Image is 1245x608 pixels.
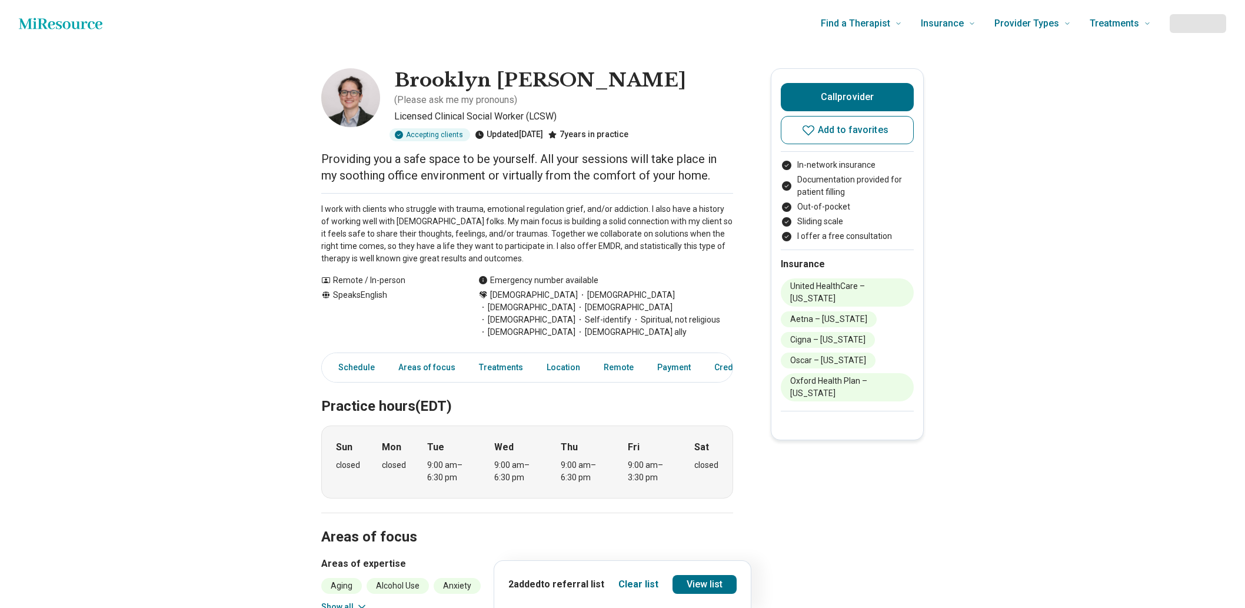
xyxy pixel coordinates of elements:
[490,289,578,301] span: [DEMOGRAPHIC_DATA]
[781,83,914,111] button: Callprovider
[921,15,964,32] span: Insurance
[781,278,914,307] li: United HealthCare – [US_STATE]
[336,459,360,471] div: closed
[994,15,1059,32] span: Provider Types
[673,575,737,594] a: View list
[781,116,914,144] button: Add to favorites
[821,15,890,32] span: Find a Therapist
[494,440,514,454] strong: Wed
[321,426,733,499] div: When does the program meet?
[781,373,914,401] li: Oxford Health Plan – [US_STATE]
[434,578,481,594] li: Anxiety
[324,356,382,380] a: Schedule
[475,128,543,141] div: Updated [DATE]
[394,109,733,124] p: Licensed Clinical Social Worker (LCSW)
[478,274,598,287] div: Emergency number available
[781,159,914,242] ul: Payment options
[575,301,673,314] span: [DEMOGRAPHIC_DATA]
[578,289,675,301] span: [DEMOGRAPHIC_DATA]
[321,499,733,547] h2: Areas of focus
[575,326,687,338] span: [DEMOGRAPHIC_DATA] ally
[781,332,875,348] li: Cigna – [US_STATE]
[321,557,733,571] h3: Areas of expertise
[818,125,888,135] span: Add to favorites
[628,440,640,454] strong: Fri
[478,301,575,314] span: [DEMOGRAPHIC_DATA]
[781,311,877,327] li: Aetna – [US_STATE]
[548,128,628,141] div: 7 years in practice
[478,314,575,326] span: [DEMOGRAPHIC_DATA]
[382,440,401,454] strong: Mon
[561,459,606,484] div: 9:00 am – 6:30 pm
[781,174,914,198] li: Documentation provided for patient filling
[321,203,733,265] p: I work with clients who struggle with trauma, emotional regulation grief, and/or addiction. I als...
[540,356,587,380] a: Location
[1090,15,1139,32] span: Treatments
[19,12,102,35] a: Home page
[694,440,709,454] strong: Sat
[781,230,914,242] li: I offer a free consultation
[650,356,698,380] a: Payment
[628,459,673,484] div: 9:00 am – 3:30 pm
[781,353,876,368] li: Oscar – [US_STATE]
[394,93,517,107] p: ( Please ask me my pronouns )
[321,151,733,184] p: Providing you a safe space to be yourself. All your sessions will take place in my soothing offic...
[561,440,578,454] strong: Thu
[707,356,766,380] a: Credentials
[575,314,631,326] span: Self-identify
[391,356,462,380] a: Areas of focus
[541,579,604,590] span: to referral list
[781,215,914,228] li: Sliding scale
[597,356,641,380] a: Remote
[478,326,575,338] span: [DEMOGRAPHIC_DATA]
[508,577,604,592] p: 2 added
[321,368,733,417] h2: Practice hours (EDT)
[781,257,914,271] h2: Insurance
[321,274,455,287] div: Remote / In-person
[427,459,472,484] div: 9:00 am – 6:30 pm
[781,159,914,171] li: In-network insurance
[427,440,444,454] strong: Tue
[694,459,718,471] div: closed
[367,578,429,594] li: Alcohol Use
[494,459,540,484] div: 9:00 am – 6:30 pm
[321,578,362,594] li: Aging
[390,128,470,141] div: Accepting clients
[394,68,686,93] h1: Brooklyn [PERSON_NAME]
[336,440,352,454] strong: Sun
[781,201,914,213] li: Out-of-pocket
[618,577,658,592] button: Clear list
[472,356,530,380] a: Treatments
[631,314,720,326] span: Spiritual, not religious
[382,459,406,471] div: closed
[321,289,455,338] div: Speaks English
[321,68,380,127] img: Brooklyn Roddenberry, Licensed Clinical Social Worker (LCSW)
